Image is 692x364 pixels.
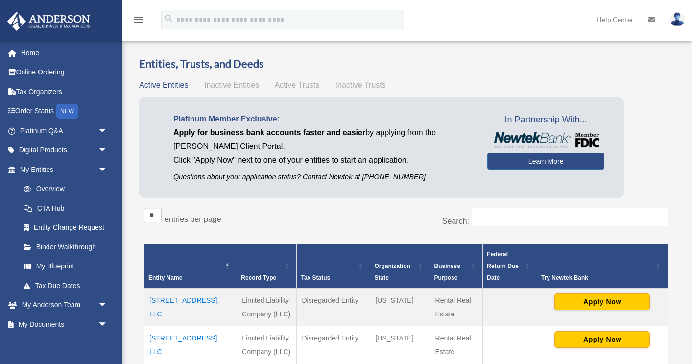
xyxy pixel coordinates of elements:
td: Rental Real Estate [430,288,483,326]
label: entries per page [165,215,221,223]
td: [STREET_ADDRESS], LLC [144,326,237,364]
i: menu [132,14,144,25]
img: User Pic [670,12,685,26]
a: Order StatusNEW [7,101,122,121]
th: Entity Name: Activate to invert sorting [144,244,237,288]
th: Try Newtek Bank : Activate to sort [537,244,668,288]
div: Try Newtek Bank [541,272,653,284]
span: Business Purpose [434,263,460,281]
span: Tax Status [301,274,330,281]
h3: Entities, Trusts, and Deeds [139,56,673,72]
span: arrow_drop_down [98,141,118,161]
a: My Entitiesarrow_drop_down [7,160,118,179]
td: [US_STATE] [370,288,430,326]
label: Search: [442,217,469,225]
span: Apply for business bank accounts faster and easier [173,128,365,137]
a: menu [132,17,144,25]
span: Federal Return Due Date [487,251,519,281]
span: In Partnership With... [487,112,604,128]
img: Anderson Advisors Platinum Portal [4,12,93,31]
td: Disregarded Entity [297,288,370,326]
a: Online Ordering [7,63,122,82]
p: Platinum Member Exclusive: [173,112,473,126]
span: Active Trusts [275,81,320,89]
td: [STREET_ADDRESS], LLC [144,288,237,326]
td: [US_STATE] [370,326,430,364]
p: by applying from the [PERSON_NAME] Client Portal. [173,126,473,153]
a: Home [7,43,122,63]
span: Active Entities [139,81,188,89]
span: arrow_drop_down [98,295,118,315]
a: My Documentsarrow_drop_down [7,315,122,334]
div: NEW [56,104,78,119]
button: Apply Now [554,331,650,348]
span: arrow_drop_down [98,121,118,141]
i: search [164,13,174,24]
button: Apply Now [554,293,650,310]
td: Limited Liability Company (LLC) [237,326,297,364]
span: Inactive Trusts [335,81,386,89]
p: Click "Apply Now" next to one of your entities to start an application. [173,153,473,167]
a: Digital Productsarrow_drop_down [7,141,122,160]
a: Platinum Q&Aarrow_drop_down [7,121,122,141]
a: Tax Organizers [7,82,122,101]
img: NewtekBankLogoSM.png [492,132,599,148]
span: Inactive Entities [204,81,259,89]
span: Organization State [374,263,410,281]
a: Entity Change Request [14,218,118,238]
a: Overview [14,179,113,199]
a: Tax Due Dates [14,276,118,295]
a: My Anderson Teamarrow_drop_down [7,295,122,315]
th: Record Type: Activate to sort [237,244,297,288]
a: CTA Hub [14,198,118,218]
td: Limited Liability Company (LLC) [237,288,297,326]
span: arrow_drop_down [98,160,118,180]
p: Questions about your application status? Contact Newtek at [PHONE_NUMBER] [173,171,473,183]
td: Disregarded Entity [297,326,370,364]
span: Record Type [241,274,276,281]
span: Entity Name [148,274,182,281]
a: Learn More [487,153,604,170]
th: Business Purpose: Activate to sort [430,244,483,288]
td: Rental Real Estate [430,326,483,364]
th: Federal Return Due Date: Activate to sort [483,244,537,288]
a: Binder Walkthrough [14,237,118,257]
a: My Blueprint [14,257,118,276]
span: arrow_drop_down [98,315,118,335]
th: Organization State: Activate to sort [370,244,430,288]
th: Tax Status: Activate to sort [297,244,370,288]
